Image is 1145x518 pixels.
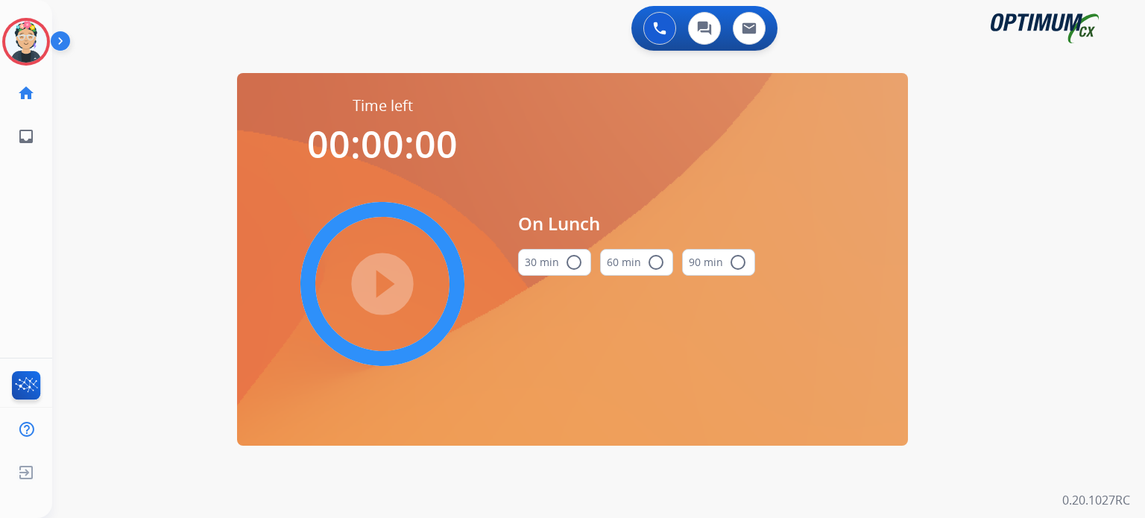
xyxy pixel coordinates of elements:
[17,84,35,102] mat-icon: home
[353,95,413,116] span: Time left
[682,249,755,276] button: 90 min
[647,253,665,271] mat-icon: radio_button_unchecked
[518,210,755,237] span: On Lunch
[729,253,747,271] mat-icon: radio_button_unchecked
[5,21,47,63] img: avatar
[1062,491,1130,509] p: 0.20.1027RC
[17,127,35,145] mat-icon: inbox
[307,119,458,169] span: 00:00:00
[600,249,673,276] button: 60 min
[518,249,591,276] button: 30 min
[565,253,583,271] mat-icon: radio_button_unchecked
